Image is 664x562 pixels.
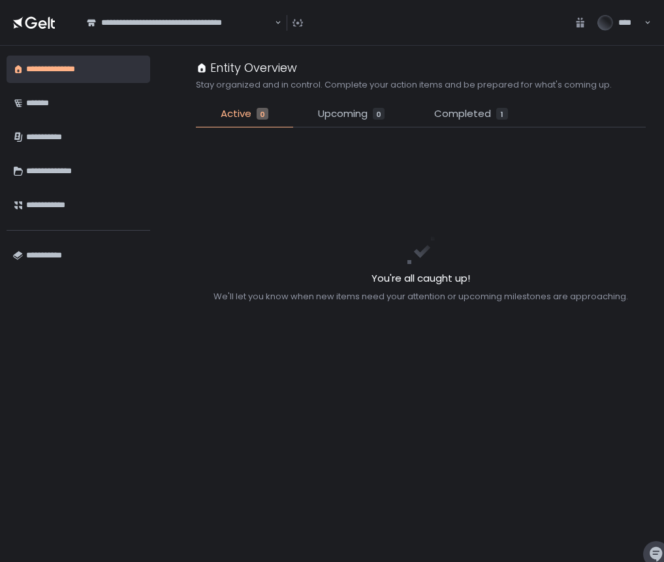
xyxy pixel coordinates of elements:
[257,108,268,120] div: 0
[318,107,368,122] span: Upcoming
[373,108,385,120] div: 0
[221,107,251,122] span: Active
[78,9,281,37] div: Search for option
[273,16,274,29] input: Search for option
[213,291,628,303] div: We'll let you know when new items need your attention or upcoming milestones are approaching.
[213,271,628,286] h2: You're all caught up!
[434,107,491,122] span: Completed
[196,59,297,76] div: Entity Overview
[196,79,612,91] h2: Stay organized and in control. Complete your action items and be prepared for what's coming up.
[496,108,508,120] div: 1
